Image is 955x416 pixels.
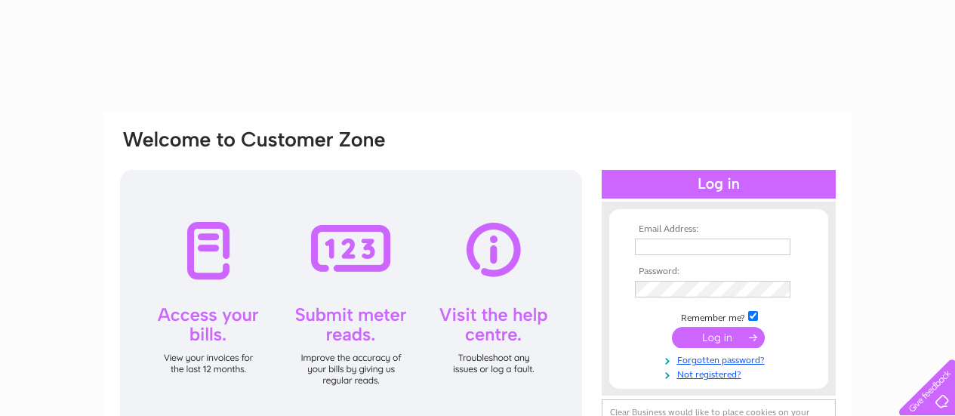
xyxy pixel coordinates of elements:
td: Remember me? [631,309,806,324]
th: Email Address: [631,224,806,235]
a: Not registered? [635,366,806,381]
th: Password: [631,267,806,277]
a: Forgotten password? [635,352,806,366]
input: Submit [672,327,765,348]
